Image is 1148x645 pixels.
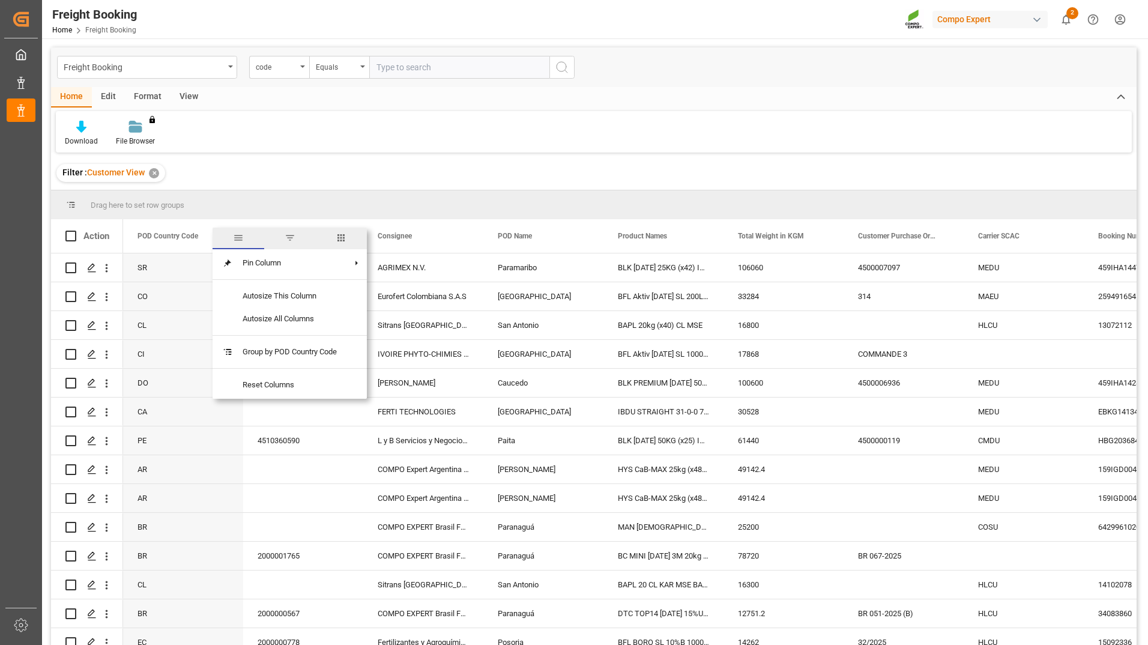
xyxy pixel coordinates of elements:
span: columns [315,228,367,249]
button: open menu [309,56,369,79]
div: 106060 [724,253,844,282]
span: Drag here to set row groups [91,201,184,210]
button: search button [549,56,575,79]
div: MAEU [964,282,1084,310]
div: IBDU STRAIGHT 31-0-0 750KG BB JP [603,398,724,426]
div: BR [123,513,243,541]
div: San Antonio [483,311,603,339]
div: Sitrans [GEOGRAPHIC_DATA], CE_CHILE [363,571,483,599]
span: Carrier SCAC [978,232,1020,240]
div: 2000001765 [243,542,363,570]
div: MEDU [964,455,1084,483]
div: Freight Booking [64,59,224,74]
div: MAN [DEMOGRAPHIC_DATA]% Mn 600kg BB [603,513,724,541]
button: Help Center [1080,6,1107,33]
div: COMPO EXPERT Brasil Fert. Ltda, CE_BRASIL [363,542,483,570]
div: Caucedo [483,369,603,397]
div: View [171,87,207,107]
div: Press SPACE to select this row. [51,369,123,398]
div: HLCU [964,599,1084,628]
div: Paramaribo [483,253,603,282]
button: open menu [57,56,237,79]
div: CMDU [964,426,1084,455]
div: 25200 [724,513,844,541]
div: Press SPACE to select this row. [51,599,123,628]
div: HYS CaB-MAX 25kg (x48) INT [603,455,724,483]
span: Filter : [62,168,87,177]
div: ✕ [149,168,159,178]
button: show 2 new notifications [1053,6,1080,33]
div: 4510360590 [243,426,363,455]
div: CL [123,571,243,599]
div: Paita [483,426,603,455]
div: 4500007097 [844,253,964,282]
div: Home [51,87,92,107]
span: Total Weight in KGM [738,232,804,240]
div: Press SPACE to select this row. [51,282,123,311]
div: [GEOGRAPHIC_DATA] [483,282,603,310]
div: 12751.2 [724,599,844,628]
div: 314 [844,282,964,310]
div: San Antonio [483,571,603,599]
div: Press SPACE to select this row. [51,542,123,571]
div: [GEOGRAPHIC_DATA] [483,398,603,426]
div: Paranaguá [483,513,603,541]
span: Autosize All Columns [233,307,346,330]
div: HLCU [964,311,1084,339]
div: AR [123,484,243,512]
div: 4500006936 [844,369,964,397]
div: SR [123,253,243,282]
div: Press SPACE to select this row. [51,426,123,455]
div: DTC TOP14 [DATE] 15%UH 3M 25kg(x42) WW [603,599,724,628]
div: Paranaguá [483,542,603,570]
span: Customer View [87,168,145,177]
div: 78720 [724,542,844,570]
div: MEDU [964,369,1084,397]
div: Press SPACE to select this row. [51,253,123,282]
div: PE [123,426,243,455]
span: Pin Column [233,252,346,274]
div: BR 051-2025 (B) [844,599,964,628]
div: Paranaguá [483,599,603,628]
div: 30528 [724,398,844,426]
div: Press SPACE to select this row. [51,311,123,340]
div: Edit [92,87,125,107]
div: 33284 [724,282,844,310]
div: COMMANDE 3 [844,340,964,368]
div: MEDU [964,484,1084,512]
div: IVOIRE PHYTO-CHIMIES SARL [363,340,483,368]
button: open menu [249,56,309,79]
span: Reset Columns [233,374,346,396]
div: Freight Booking [52,5,137,23]
img: Screenshot%202023-09-29%20at%2010.02.21.png_1712312052.png [905,9,924,30]
span: Product Names [618,232,667,240]
div: [PERSON_NAME] [483,455,603,483]
div: L y B Servicios y Negocios Generale [363,426,483,455]
a: Home [52,26,72,34]
div: Press SPACE to select this row. [51,455,123,484]
input: Type to search [369,56,549,79]
div: 4500000119 [844,426,964,455]
div: 2000000567 [243,599,363,628]
span: general [213,228,264,249]
span: Consignee [378,232,412,240]
div: BAPL 20 CL KAR MSE BAPL 5 kg (caja 3x5 kg) [603,571,724,599]
div: [PERSON_NAME] [483,484,603,512]
div: BC MINI [DATE] 3M 20kg (x48) BR MTO [603,542,724,570]
div: [GEOGRAPHIC_DATA] [483,340,603,368]
div: CA [123,398,243,426]
div: MEDU [964,253,1084,282]
div: BAPL 20kg (x40) CL MSE [603,311,724,339]
div: DO [123,369,243,397]
div: BFL Aktiv [DATE] SL 200L (x4) DE BFL Aktiv [DATE] SL 200L (x4) DE;BFL Ca SL 200L (x4) CL,ES,LAT MTO [603,282,724,310]
div: 17868 [724,340,844,368]
div: BLK [DATE] 25KG (x42) INT MTO BLK [DATE] 50KG (x25) INT MTO [603,253,724,282]
div: [PERSON_NAME] [363,369,483,397]
div: BR 067-2025 [844,542,964,570]
div: Eurofert Colombiana S.A.S [363,282,483,310]
div: 16800 [724,311,844,339]
div: Press SPACE to select this row. [51,571,123,599]
div: HLCU [964,571,1084,599]
div: BLK PREMIUM [DATE] 50kg (x25) INT [603,369,724,397]
div: Press SPACE to select this row. [51,484,123,513]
